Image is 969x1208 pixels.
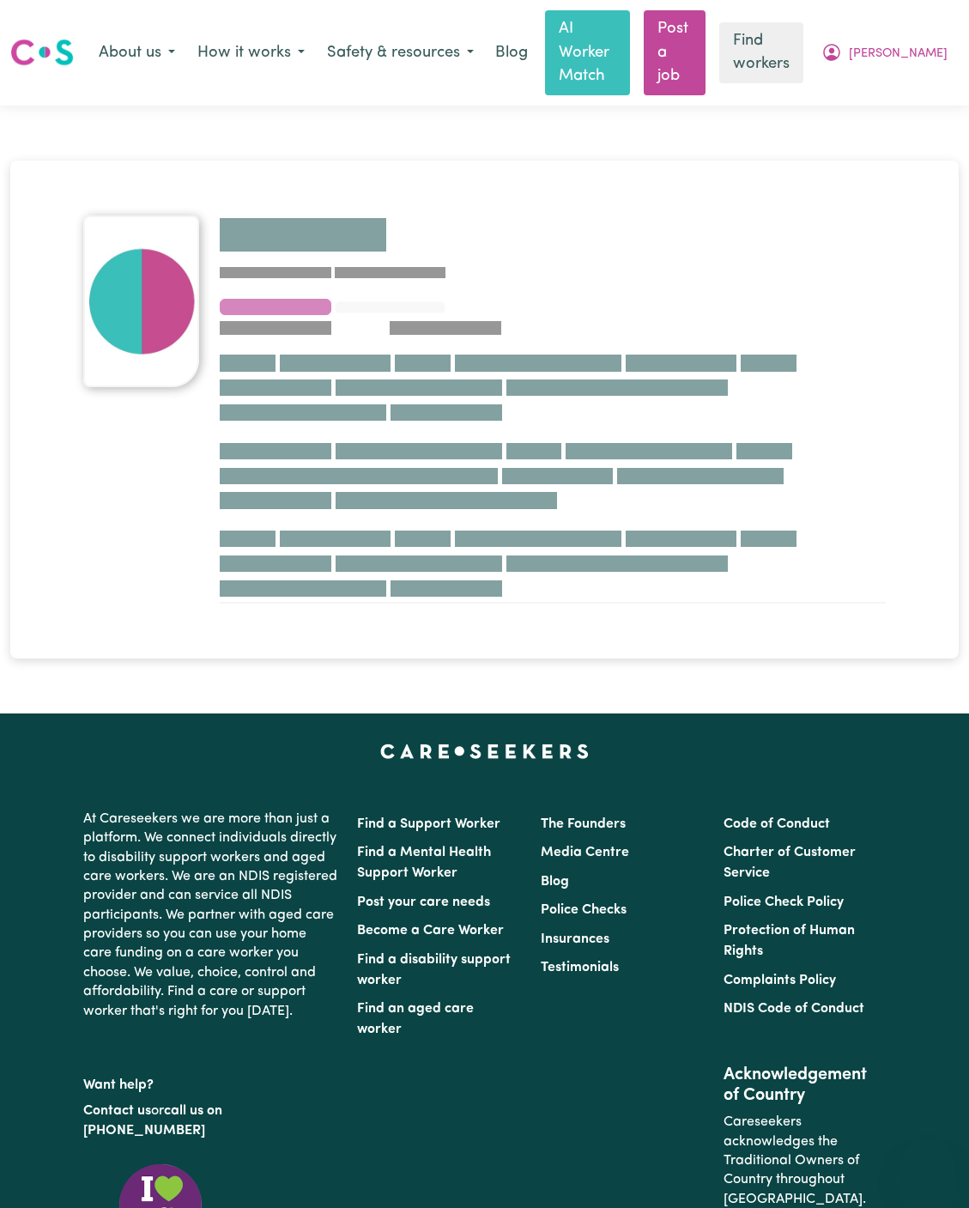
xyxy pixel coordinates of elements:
[900,1139,955,1194] iframe: Button to launch messaging window
[545,10,630,95] a: AI Worker Match
[541,846,629,859] a: Media Centre
[724,817,830,831] a: Code of Conduct
[357,895,490,909] a: Post your care needs
[541,875,569,889] a: Blog
[541,903,627,917] a: Police Checks
[485,34,538,72] a: Blog
[83,1095,337,1147] p: or
[10,37,74,68] img: Careseekers logo
[83,803,337,1028] p: At Careseekers we are more than just a platform. We connect individuals directly to disability su...
[83,1104,222,1137] a: call us on [PHONE_NUMBER]
[541,961,619,974] a: Testimonials
[357,1002,474,1036] a: Find an aged care worker
[724,1002,864,1016] a: NDIS Code of Conduct
[10,33,74,72] a: Careseekers logo
[380,744,589,758] a: Careseekers home page
[83,1069,337,1095] p: Want help?
[357,846,491,880] a: Find a Mental Health Support Worker
[724,974,836,987] a: Complaints Policy
[724,924,855,958] a: Protection of Human Rights
[316,35,485,71] button: Safety & resources
[357,953,511,987] a: Find a disability support worker
[724,895,844,909] a: Police Check Policy
[724,1065,886,1106] h2: Acknowledgement of Country
[88,35,186,71] button: About us
[357,817,500,831] a: Find a Support Worker
[644,10,706,95] a: Post a job
[849,45,948,64] span: [PERSON_NAME]
[541,817,626,831] a: The Founders
[810,35,959,71] button: My Account
[541,932,609,946] a: Insurances
[83,1104,151,1118] a: Contact us
[724,846,856,880] a: Charter of Customer Service
[357,924,504,938] a: Become a Care Worker
[186,35,316,71] button: How it works
[719,22,803,83] a: Find workers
